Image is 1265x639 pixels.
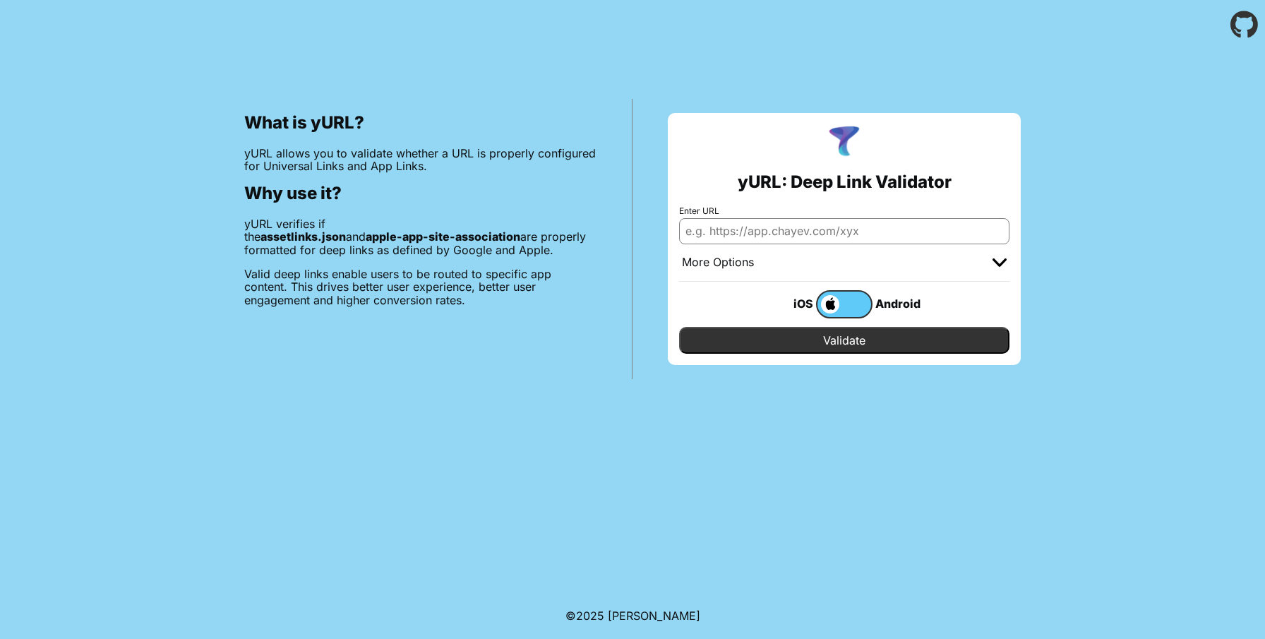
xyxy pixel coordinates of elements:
p: Valid deep links enable users to be routed to specific app content. This drives better user exper... [244,268,596,306]
h2: yURL: Deep Link Validator [738,172,952,192]
input: Validate [679,327,1009,354]
label: Enter URL [679,206,1009,216]
div: iOS [760,294,816,313]
footer: © [565,592,700,639]
img: chevron [993,258,1007,267]
img: yURL Logo [826,124,863,161]
div: Android [873,294,929,313]
b: apple-app-site-association [366,229,520,244]
a: Michael Ibragimchayev's Personal Site [608,609,700,623]
b: assetlinks.json [260,229,346,244]
span: 2025 [576,609,604,623]
div: More Options [682,256,754,270]
p: yURL allows you to validate whether a URL is properly configured for Universal Links and App Links. [244,147,596,173]
h2: What is yURL? [244,113,596,133]
p: yURL verifies if the and are properly formatted for deep links as defined by Google and Apple. [244,217,596,256]
input: e.g. https://app.chayev.com/xyx [679,218,1009,244]
h2: Why use it? [244,184,596,203]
